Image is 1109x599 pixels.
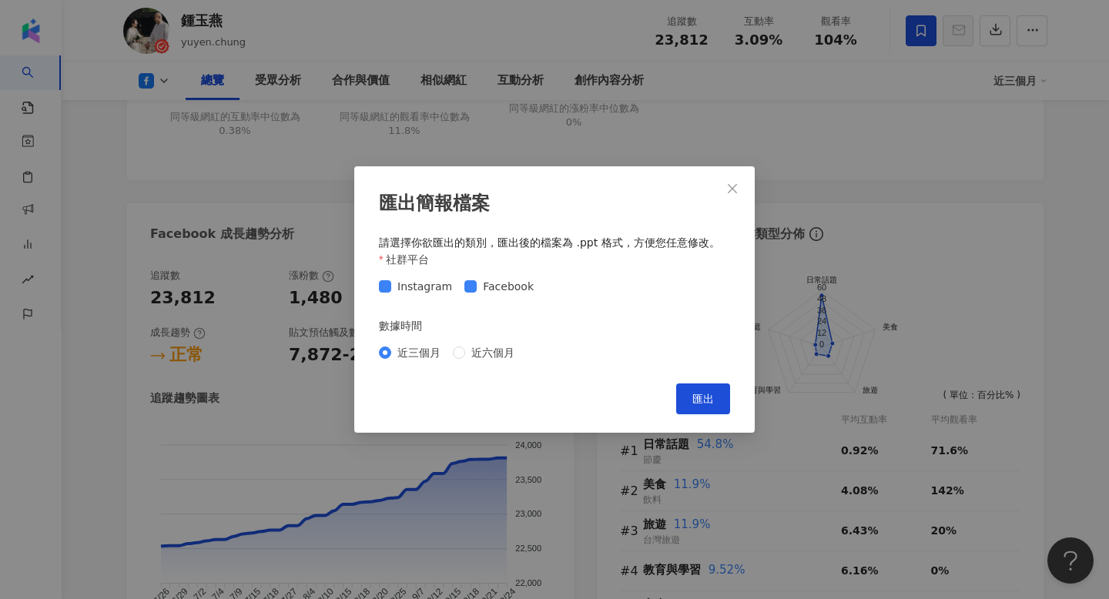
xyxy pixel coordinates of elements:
[676,383,730,414] button: 匯出
[379,191,730,217] div: 匯出簡報檔案
[692,393,714,405] span: 匯出
[717,173,748,204] button: Close
[465,344,521,361] span: 近六個月
[391,278,458,295] span: Instagram
[391,344,447,361] span: 近三個月
[726,182,739,195] span: close
[379,236,730,251] div: 請選擇你欲匯出的類別，匯出後的檔案為 .ppt 格式，方便您任意修改。
[379,251,441,268] label: 社群平台
[477,278,540,295] span: Facebook
[379,317,433,334] label: 數據時間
